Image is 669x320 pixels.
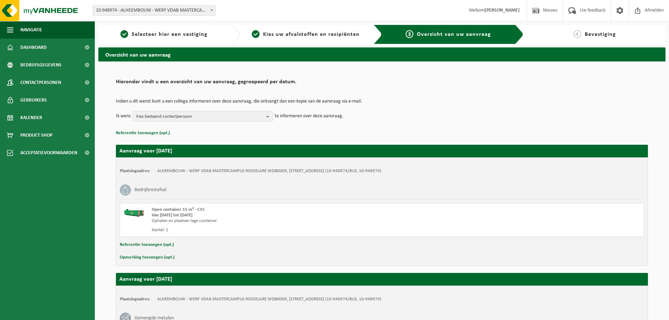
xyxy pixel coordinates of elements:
p: te informeren over deze aanvraag. [275,111,343,122]
span: Contactpersonen [20,74,61,91]
span: 10-948974 - ALHEEMBOUW - WERF VDAB MASTERCAMPUS ROESELARE WDB0009 - ROESELARE [93,6,215,15]
span: Kies uw afvalstoffen en recipiënten [263,32,360,37]
span: Gebruikers [20,91,47,109]
strong: Plaatsingsadres: [120,169,150,173]
span: Open container 15 m³ - C15 [152,207,205,212]
div: Aantal: 1 [152,227,410,233]
span: Acceptatievoorwaarden [20,144,77,162]
span: Dashboard [20,39,47,56]
strong: Aanvraag voor [DATE] [119,276,172,282]
strong: Aanvraag voor [DATE] [119,148,172,154]
strong: [PERSON_NAME] [485,8,520,13]
a: 2Kies uw afvalstoffen en recipiënten [244,30,368,39]
span: Bedrijfsgegevens [20,56,61,74]
span: 3 [406,30,413,38]
p: Ik wens [116,111,131,122]
button: Kies bestaand contactpersoon [132,111,273,122]
span: Overzicht van uw aanvraag [417,32,491,37]
h2: Hieronder vindt u een overzicht van uw aanvraag, gegroepeerd per datum. [116,79,648,89]
span: 10-948974 - ALHEEMBOUW - WERF VDAB MASTERCAMPUS ROESELARE WDB0009 - ROESELARE [93,5,216,16]
div: Ophalen en plaatsen lege container [152,218,410,224]
span: 2 [252,30,260,38]
p: Indien u dit wenst kunt u een collega informeren over deze aanvraag, die ontvangt dan een kopie v... [116,99,648,104]
span: Navigatie [20,21,42,39]
button: Referentie toevoegen (opt.) [120,240,174,249]
strong: Van [DATE] tot [DATE] [152,213,192,217]
span: Kies bestaand contactpersoon [136,111,263,122]
h2: Overzicht van uw aanvraag [98,47,665,61]
img: HK-XC-15-GN-00.png [124,207,145,217]
span: Bevestiging [585,32,616,37]
span: 4 [573,30,581,38]
button: Referentie toevoegen (opt.) [116,129,170,138]
strong: Plaatsingsadres: [120,297,150,301]
h3: Bedrijfsrestafval [135,184,166,196]
span: Product Shop [20,126,52,144]
a: 1Selecteer hier een vestiging [102,30,226,39]
td: ALHEEMBOUW - WERF VDAB MASTERCAMPUS ROESELARE WDB0009, [STREET_ADDRESS] (10-948974/BUS, 10-948974) [157,168,381,174]
button: Opmerking toevoegen (opt.) [120,253,175,262]
span: Kalender [20,109,42,126]
span: Selecteer hier een vestiging [132,32,208,37]
span: 1 [120,30,128,38]
td: ALHEEMBOUW - WERF VDAB MASTERCAMPUS ROESELARE WDB0009, [STREET_ADDRESS] (10-948974/BUS, 10-948974) [157,296,381,302]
